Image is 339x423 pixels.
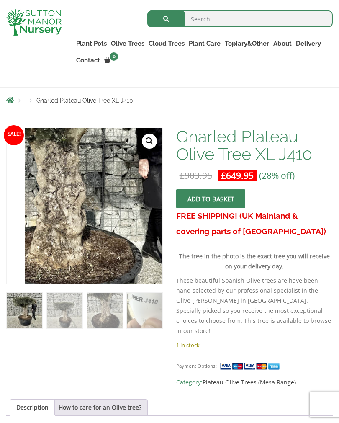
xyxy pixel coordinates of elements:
[203,378,296,386] a: Plateau Olive Trees (Mesa Range)
[4,125,24,145] span: Sale!
[59,400,141,415] a: How to care for an Olive tree?
[176,128,333,163] h1: Gnarled Plateau Olive Tree XL J410
[74,54,102,66] a: Contact
[36,97,133,104] span: Gnarled Plateau Olive Tree XL J410
[179,252,330,270] strong: The tree in the photo is the exact tree you will receive on your delivery day.
[176,276,333,336] p: These beautiful Spanish Olive trees are have been hand selected by our professional specialist in...
[110,52,118,61] span: 0
[259,170,295,181] span: (28% off)
[220,362,282,371] img: payment supported
[176,208,333,239] h3: FREE SHIPPING! (UK Mainland & covering parts of [GEOGRAPHIC_DATA])
[221,170,254,181] bdi: 649.95
[221,170,226,181] span: £
[74,38,109,49] a: Plant Pots
[176,377,333,387] span: Category:
[102,54,121,66] a: 0
[127,293,162,328] img: Gnarled Plateau Olive Tree XL J410 - Image 4
[146,38,187,49] a: Cloud Trees
[147,10,333,27] input: Search...
[16,400,49,415] a: Description
[109,38,146,49] a: Olive Trees
[87,293,123,328] img: Gnarled Plateau Olive Tree XL J410 - Image 3
[142,134,157,149] a: View full-screen image gallery
[6,97,333,103] nav: Breadcrumbs
[294,38,323,49] a: Delivery
[176,340,333,350] p: 1 in stock
[6,8,62,36] img: logo
[47,293,82,328] img: Gnarled Plateau Olive Tree XL J410 - Image 2
[223,38,271,49] a: Topiary&Other
[176,189,245,208] button: Add to basket
[7,293,42,328] img: Gnarled Plateau Olive Tree XL J410
[176,363,217,369] small: Payment Options:
[187,38,223,49] a: Plant Care
[180,170,212,181] bdi: 903.95
[180,170,185,181] span: £
[271,38,294,49] a: About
